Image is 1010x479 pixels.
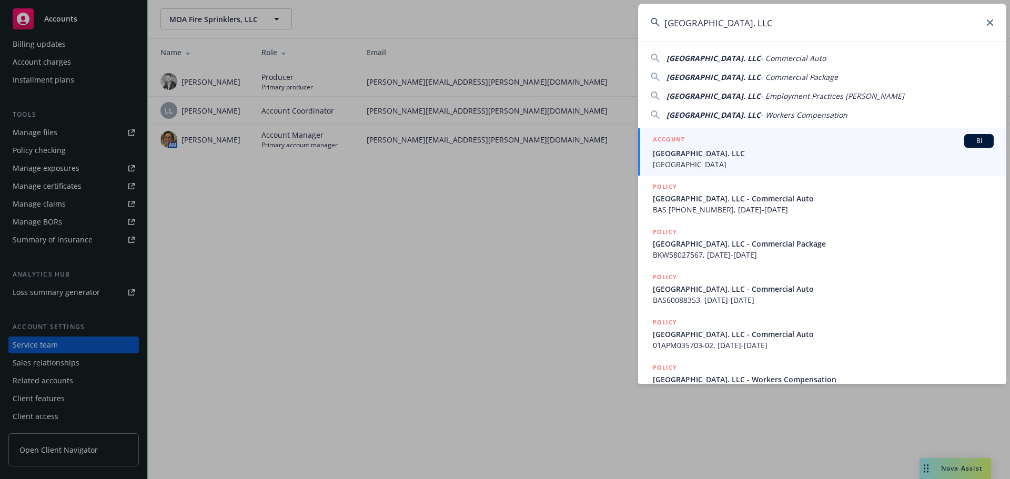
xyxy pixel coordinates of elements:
span: BKW58027567, [DATE]-[DATE] [653,249,994,260]
span: - Commercial Auto [761,53,826,63]
span: BI [968,136,989,146]
span: [GEOGRAPHIC_DATA]. LLC [666,53,761,63]
h5: POLICY [653,317,677,328]
span: [GEOGRAPHIC_DATA]. LLC - Commercial Auto [653,329,994,340]
a: POLICY[GEOGRAPHIC_DATA]. LLC - Commercial PackageBKW58027567, [DATE]-[DATE] [638,221,1006,266]
span: BAS [PHONE_NUMBER], [DATE]-[DATE] [653,204,994,215]
a: POLICY[GEOGRAPHIC_DATA]. LLC - Commercial Auto01APM035703-02, [DATE]-[DATE] [638,311,1006,356]
h5: POLICY [653,362,677,373]
span: BAS60088353, [DATE]-[DATE] [653,294,994,305]
span: 01APM035703-02, [DATE]-[DATE] [653,340,994,351]
span: - Workers Compensation [761,110,847,120]
h5: ACCOUNT [653,134,685,147]
span: [GEOGRAPHIC_DATA]. LLC [666,72,761,82]
span: [GEOGRAPHIC_DATA]. LLC [666,91,761,101]
span: [GEOGRAPHIC_DATA]. LLC - Commercial Auto [653,283,994,294]
a: ACCOUNTBI[GEOGRAPHIC_DATA]. LLC[GEOGRAPHIC_DATA] [638,128,1006,176]
span: - Employment Practices [PERSON_NAME] [761,91,904,101]
h5: POLICY [653,272,677,282]
input: Search... [638,4,1006,42]
span: [GEOGRAPHIC_DATA] [653,159,994,170]
span: - Commercial Package [761,72,838,82]
span: [GEOGRAPHIC_DATA]. LLC - Commercial Auto [653,193,994,204]
h5: POLICY [653,181,677,192]
h5: POLICY [653,227,677,237]
span: [GEOGRAPHIC_DATA]. LLC - Commercial Package [653,238,994,249]
a: POLICY[GEOGRAPHIC_DATA]. LLC - Commercial AutoBAS60088353, [DATE]-[DATE] [638,266,1006,311]
span: [GEOGRAPHIC_DATA]. LLC - Workers Compensation [653,374,994,385]
span: [GEOGRAPHIC_DATA]. LLC [653,148,994,159]
a: POLICY[GEOGRAPHIC_DATA]. LLC - Commercial AutoBAS [PHONE_NUMBER], [DATE]-[DATE] [638,176,1006,221]
span: [GEOGRAPHIC_DATA]. LLC [666,110,761,120]
a: POLICY[GEOGRAPHIC_DATA]. LLC - Workers Compensation [638,356,1006,402]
